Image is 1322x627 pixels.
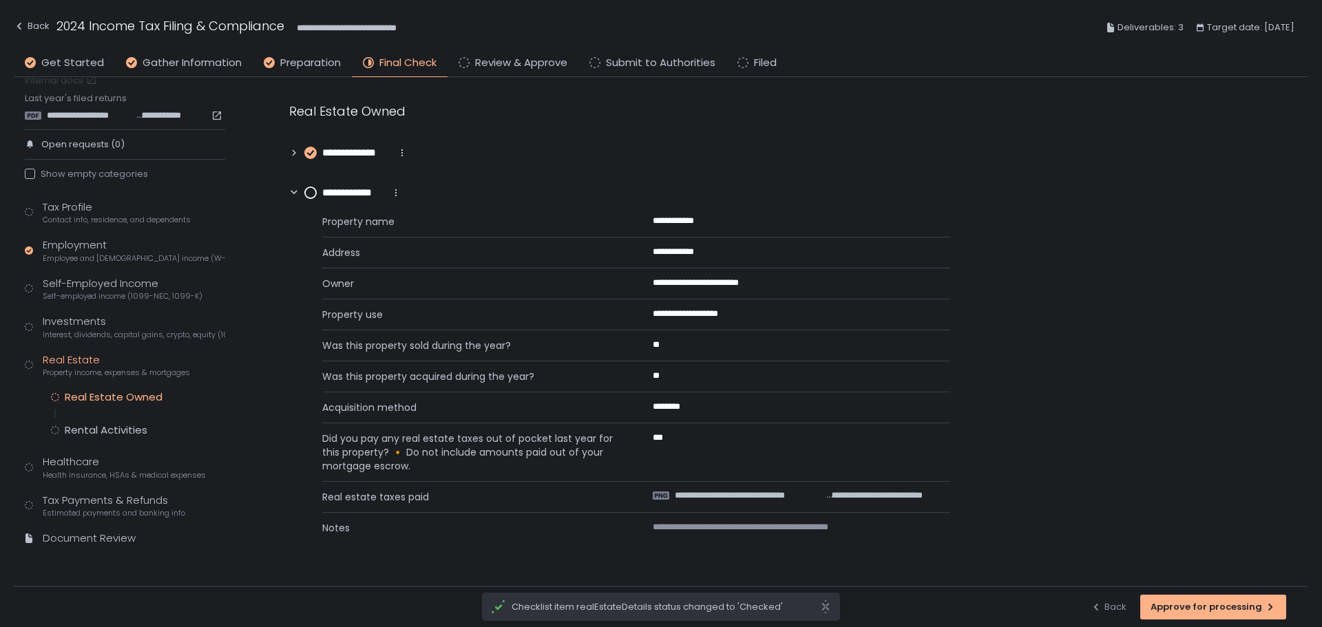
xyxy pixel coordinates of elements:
span: Final Check [379,55,437,71]
div: Back [14,18,50,34]
div: Tax Payments & Refunds [43,493,185,519]
span: Target date: [DATE] [1207,19,1294,36]
span: Health insurance, HSAs & medical expenses [43,470,206,480]
span: Owner [322,277,620,290]
div: Back [1091,601,1126,613]
span: Interest, dividends, capital gains, crypto, equity (1099s, K-1s) [43,330,225,340]
button: Back [1091,595,1126,619]
span: Gather Information [143,55,242,71]
span: Real estate taxes paid [322,490,620,504]
span: Property use [322,308,620,321]
span: Submit to Authorities [606,55,715,71]
div: Self-Employed Income [43,276,202,302]
span: Was this property sold during the year? [322,339,620,352]
h1: 2024 Income Tax Filing & Compliance [56,17,284,35]
div: Real Estate Owned [289,102,950,120]
span: Was this property acquired during the year? [322,370,620,383]
span: Did you pay any real estate taxes out of pocket last year for this property? 🔸 Do not include amo... [322,432,620,473]
span: Review & Approve [475,55,567,71]
span: Deliverables: 3 [1118,19,1184,36]
svg: close [820,599,831,614]
a: Internal docs [25,74,100,87]
span: Notes [322,521,620,535]
div: Approve for processing [1151,601,1276,613]
div: Real Estate Owned [65,390,162,404]
button: Back [14,17,50,39]
span: Property income, expenses & mortgages [43,368,190,378]
div: Investments [43,314,225,340]
span: Address [322,246,620,259]
div: Rental Activities [65,423,147,437]
div: Document Review [43,531,136,546]
span: Estimated payments and banking info [43,508,185,518]
span: Property name [322,215,620,229]
div: Last year's filed returns [25,92,225,121]
div: Tax Profile [43,200,191,226]
span: Get Started [41,55,104,71]
span: Filed [754,55,777,71]
span: Employee and [DEMOGRAPHIC_DATA] income (W-2s) [43,253,225,264]
span: Contact info, residence, and dependents [43,215,191,225]
div: Employment [43,237,225,264]
div: Real Estate [43,352,190,379]
span: Acquisition method [322,401,620,414]
div: Healthcare [43,454,206,480]
span: Self-employed income (1099-NEC, 1099-K) [43,291,202,301]
span: Preparation [280,55,341,71]
button: Approve for processing [1140,595,1286,619]
span: Open requests (0) [41,138,125,151]
span: Checklist item realEstateDetails status changed to 'Checked' [512,601,820,613]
